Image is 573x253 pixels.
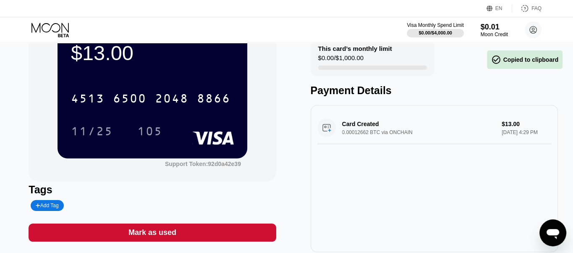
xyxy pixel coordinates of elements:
div: Payment Details [311,84,558,97]
div: Support Token: 92d0a42e39 [165,161,241,167]
div: Copied to clipboard [491,55,558,65]
div: This card’s monthly limit [318,45,392,52]
div: 4513650020488866 [66,88,235,109]
span:  [491,55,501,65]
div: 11/25 [65,121,119,142]
div: $0.00 / $1,000.00 [318,54,364,66]
div: Support Token:92d0a42e39 [165,161,241,167]
div: FAQ [512,4,542,13]
div: Moon Credit [481,32,508,37]
div: $0.00 / $4,000.00 [419,30,452,35]
div: Add Tag [31,200,63,211]
div: EN [487,4,512,13]
div: FAQ [531,5,542,11]
div: $0.01Moon Credit [481,23,508,37]
div: Mark as used [29,224,276,242]
div: 2048 [155,93,188,106]
div: Mark as used [128,228,176,237]
div: EN [495,5,502,11]
div: Add Tag [36,203,58,208]
div: 4513 [71,93,105,106]
div: Tags [29,184,276,196]
div: 105 [137,126,162,139]
div: 6500 [113,93,147,106]
div: $13.00 [71,41,234,65]
div: Visa Monthly Spend Limit$0.00/$4,000.00 [407,22,463,37]
div: 8866 [197,93,230,106]
div: 105 [131,121,169,142]
div: Visa Monthly Spend Limit [407,22,463,28]
div: $0.01 [481,23,508,32]
iframe: Button to launch messaging window [539,219,566,246]
div: 11/25 [71,126,113,139]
